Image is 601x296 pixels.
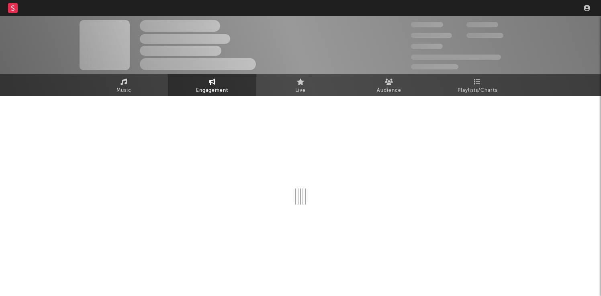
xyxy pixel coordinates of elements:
span: 50,000,000 [411,33,452,38]
span: Engagement [196,86,228,95]
a: Engagement [168,74,256,96]
span: 1,000,000 [466,33,503,38]
a: Playlists/Charts [433,74,521,96]
a: Live [256,74,345,96]
a: Music [80,74,168,96]
span: 100,000 [466,22,498,27]
span: Playlists/Charts [458,86,497,95]
span: Jump Score: 85.0 [411,64,458,69]
a: Audience [345,74,433,96]
span: 50,000,000 Monthly Listeners [411,55,501,60]
span: Live [295,86,306,95]
span: 100,000 [411,44,443,49]
span: Audience [377,86,401,95]
span: Music [117,86,131,95]
span: 300,000 [411,22,443,27]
